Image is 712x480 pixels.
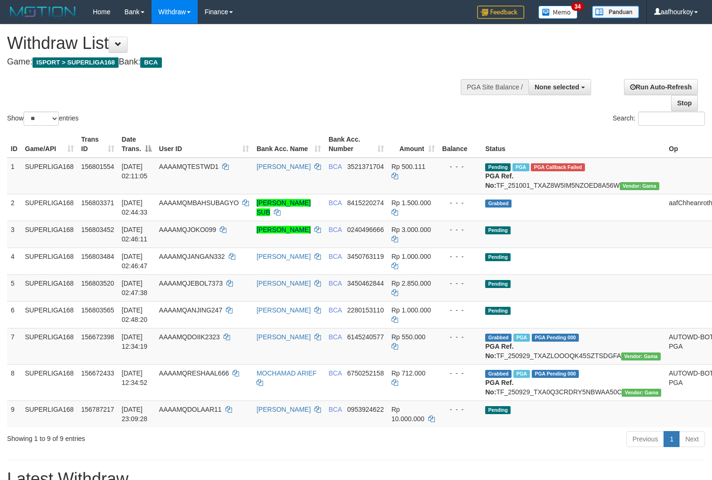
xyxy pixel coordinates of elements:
td: SUPERLIGA168 [21,158,78,194]
span: Pending [485,253,511,261]
span: [DATE] 02:46:47 [122,253,148,270]
td: SUPERLIGA168 [21,248,78,274]
th: User ID: activate to sort column ascending [155,131,253,158]
span: Rp 2.850.000 [392,280,431,287]
select: Showentries [24,112,59,126]
span: Rp 1.000.000 [392,306,431,314]
td: SUPERLIGA168 [21,400,78,427]
span: BCA [328,406,342,413]
span: None selected [535,83,579,91]
a: Next [679,431,705,447]
span: 156803371 [81,199,114,207]
td: SUPERLIGA168 [21,221,78,248]
span: BCA [328,226,342,233]
th: Balance [439,131,482,158]
td: SUPERLIGA168 [21,301,78,328]
a: Stop [671,95,698,111]
div: - - - [442,225,478,234]
span: 156787217 [81,406,114,413]
h1: Withdraw List [7,34,465,53]
span: Vendor URL: https://trx31.1velocity.biz [620,182,659,190]
span: Copy 3450462844 to clipboard [347,280,384,287]
span: AAAAMQDOIIK2323 [159,333,220,341]
a: [PERSON_NAME] SUB [256,199,311,216]
span: BCA [328,280,342,287]
span: [DATE] 02:46:11 [122,226,148,243]
span: BCA [328,199,342,207]
span: PGA Error [531,163,584,171]
span: Rp 712.000 [392,369,425,377]
span: BCA [328,253,342,260]
span: Copy 2280153110 to clipboard [347,306,384,314]
span: Vendor URL: https://trx31.1velocity.biz [621,352,661,360]
span: Rp 500.111 [392,163,425,170]
span: Rp 3.000.000 [392,226,431,233]
span: [DATE] 12:34:52 [122,369,148,386]
b: PGA Ref. No: [485,379,513,396]
span: BCA [140,57,161,68]
span: Marked by aafsoycanthlai [513,370,530,378]
td: TF_250929_TXAZLOOOQK45SZTSDGFA [481,328,665,364]
span: Copy 0240496666 to clipboard [347,226,384,233]
div: - - - [442,405,478,414]
img: Feedback.jpg [477,6,524,19]
span: AAAAMQJANGAN332 [159,253,225,260]
span: Copy 6145240577 to clipboard [347,333,384,341]
td: TF_250929_TXA0Q3CRDRY5NBWAA50C [481,364,665,400]
span: 34 [571,2,584,11]
div: - - - [442,332,478,342]
span: AAAAMQTESTWD1 [159,163,219,170]
span: AAAAMQJEBOL7373 [159,280,223,287]
span: AAAAMQRESHAAL666 [159,369,229,377]
img: Button%20Memo.svg [538,6,578,19]
th: Trans ID: activate to sort column ascending [78,131,118,158]
span: Grabbed [485,370,512,378]
a: [PERSON_NAME] [256,306,311,314]
a: MOCHAMAD ARIEF [256,369,317,377]
div: PGA Site Balance / [461,79,528,95]
a: [PERSON_NAME] [256,163,311,170]
td: 8 [7,364,21,400]
span: Marked by aafsoycanthlai [513,334,530,342]
span: Rp 1.500.000 [392,199,431,207]
span: Grabbed [485,200,512,208]
span: AAAAMQANJING247 [159,306,223,314]
a: [PERSON_NAME] [256,280,311,287]
span: 156803565 [81,306,114,314]
span: Marked by aafseijuro [512,163,529,171]
span: Rp 10.000.000 [392,406,424,423]
span: BCA [328,306,342,314]
span: AAAAMQDOLAAR11 [159,406,222,413]
td: SUPERLIGA168 [21,194,78,221]
td: 9 [7,400,21,427]
span: BCA [328,163,342,170]
a: Run Auto-Refresh [624,79,698,95]
th: Bank Acc. Number: activate to sort column ascending [325,131,388,158]
span: AAAAMQMBAHSUBAGYO [159,199,239,207]
th: Amount: activate to sort column ascending [388,131,439,158]
span: [DATE] 02:11:05 [122,163,148,180]
span: AAAAMQJOKO099 [159,226,216,233]
div: - - - [442,252,478,261]
img: MOTION_logo.png [7,5,79,19]
span: PGA Pending [532,370,579,378]
span: [DATE] 12:34:19 [122,333,148,350]
th: Game/API: activate to sort column ascending [21,131,78,158]
div: - - - [442,305,478,315]
span: Vendor URL: https://trx31.1velocity.biz [622,389,661,397]
td: TF_251001_TXAZ8W5IM5NZOED8A56W [481,158,665,194]
td: 7 [7,328,21,364]
span: Grabbed [485,334,512,342]
span: BCA [328,369,342,377]
h4: Game: Bank: [7,57,465,67]
td: SUPERLIGA168 [21,274,78,301]
span: [DATE] 02:44:33 [122,199,148,216]
div: - - - [442,368,478,378]
th: Bank Acc. Name: activate to sort column ascending [253,131,325,158]
b: PGA Ref. No: [485,172,513,189]
span: ISPORT > SUPERLIGA168 [32,57,119,68]
span: [DATE] 02:47:38 [122,280,148,296]
img: panduan.png [592,6,639,18]
span: 156803452 [81,226,114,233]
span: 156803484 [81,253,114,260]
